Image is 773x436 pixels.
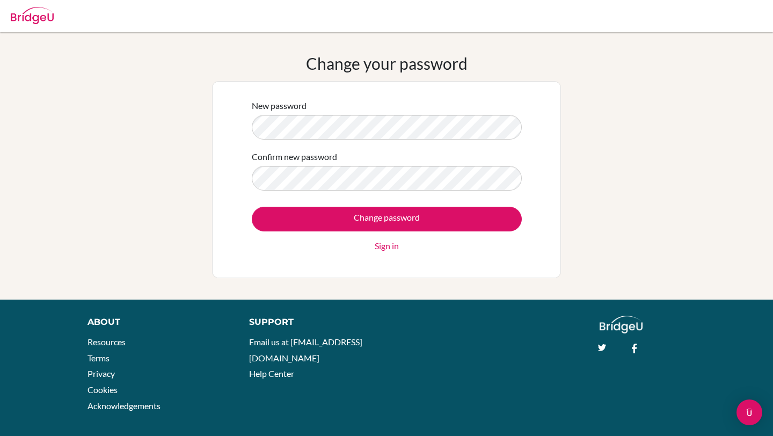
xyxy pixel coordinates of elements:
[375,239,399,252] a: Sign in
[87,384,118,395] a: Cookies
[87,337,126,347] a: Resources
[249,368,294,379] a: Help Center
[252,150,337,163] label: Confirm new password
[306,54,468,73] h1: Change your password
[600,316,643,333] img: logo_white@2x-f4f0deed5e89b7ecb1c2cc34c3e3d731f90f0f143d5ea2071677605dd97b5244.png
[249,316,376,329] div: Support
[87,316,225,329] div: About
[11,7,54,24] img: Bridge-U
[252,207,522,231] input: Change password
[249,337,362,363] a: Email us at [EMAIL_ADDRESS][DOMAIN_NAME]
[736,399,762,425] div: Open Intercom Messenger
[87,401,161,411] a: Acknowledgements
[252,99,307,112] label: New password
[87,368,115,379] a: Privacy
[87,353,110,363] a: Terms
